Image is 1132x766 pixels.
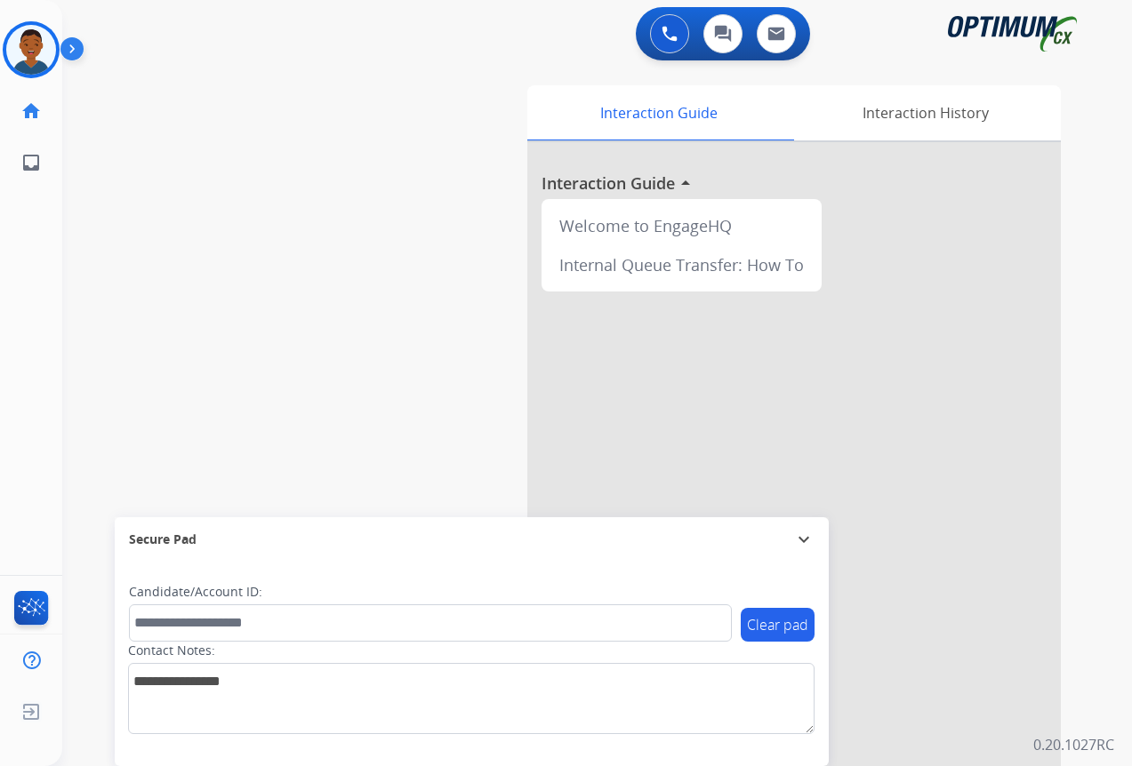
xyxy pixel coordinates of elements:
span: Secure Pad [129,531,197,548]
button: Clear pad [741,608,815,642]
label: Candidate/Account ID: [129,583,262,601]
div: Internal Queue Transfer: How To [549,245,815,284]
mat-icon: inbox [20,152,42,173]
div: Interaction Guide [527,85,790,140]
p: 0.20.1027RC [1033,734,1114,755]
img: avatar [6,25,56,75]
mat-icon: home [20,100,42,122]
div: Interaction History [790,85,1061,140]
label: Contact Notes: [128,642,215,659]
div: Welcome to EngageHQ [549,206,815,245]
mat-icon: expand_more [793,529,815,550]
